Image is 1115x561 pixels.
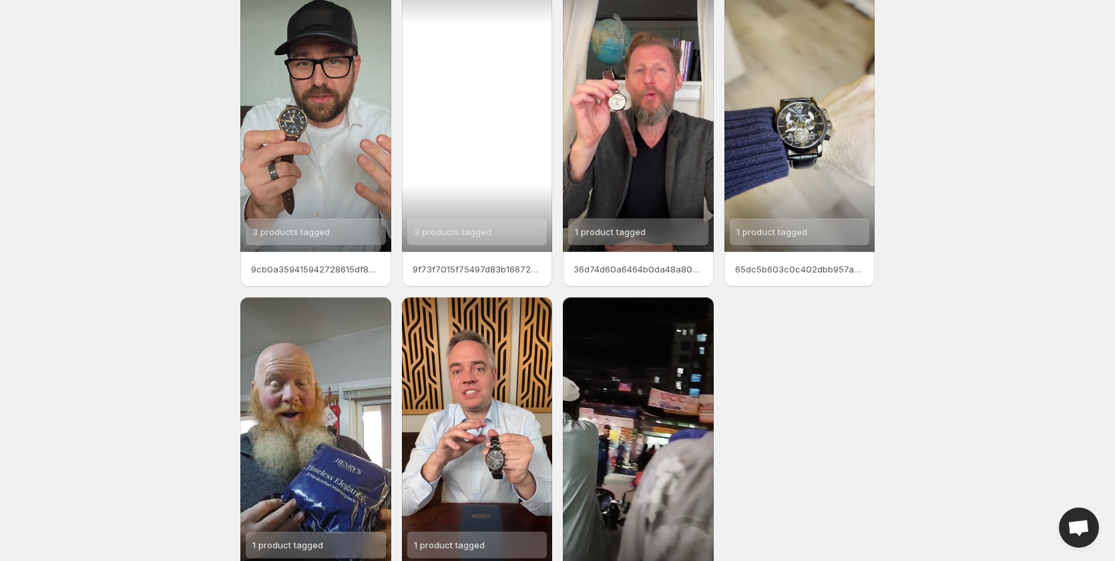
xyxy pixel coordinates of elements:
[574,262,703,276] p: 36d74d60a6464b0da48a80015baaa809
[252,540,323,550] span: 1 product tagged
[413,262,542,276] p: 9f73f7015f75497d83b1667289c16779
[735,262,865,276] p: 65dc5b603c0c402dbb957a25793cc66b
[414,226,491,237] span: 3 products tagged
[575,226,646,237] span: 1 product tagged
[736,226,807,237] span: 1 product tagged
[414,540,485,550] span: 1 product tagged
[251,262,381,276] p: 9cb0a359415942728615df883cc8fa54
[1059,508,1099,548] a: Open chat
[252,226,330,237] span: 3 products tagged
